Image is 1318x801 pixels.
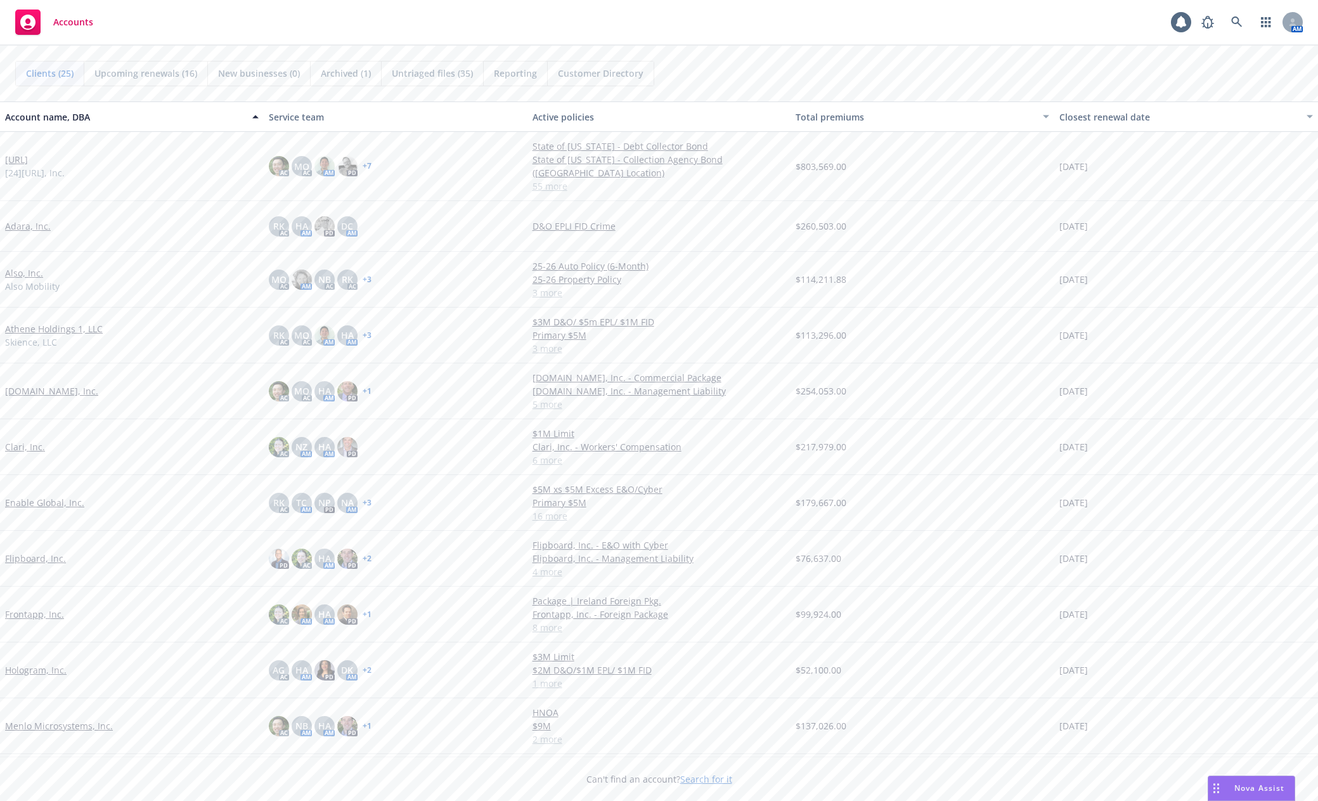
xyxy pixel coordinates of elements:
span: RK [273,219,285,233]
img: photo [269,381,289,401]
a: 25-26 Property Policy [533,273,786,286]
img: photo [269,716,289,736]
a: Frontapp, Inc. - Foreign Package [533,608,786,621]
span: [DATE] [1059,329,1088,342]
a: Menlo Microsystems, Inc. [5,719,113,733]
a: $3M Limit [533,650,786,663]
img: photo [337,437,358,457]
a: Primary $5M [533,329,786,342]
span: $76,637.00 [796,552,841,565]
span: Reporting [494,67,537,80]
span: [DATE] [1059,496,1088,509]
span: HA [341,329,354,342]
a: 55 more [533,179,786,193]
a: Package | Ireland Foreign Pkg. [533,594,786,608]
span: NP [318,496,331,509]
a: $3M D&O/ $5m EPL/ $1M FID [533,315,786,329]
span: $99,924.00 [796,608,841,621]
span: [DATE] [1059,384,1088,398]
span: [DATE] [1059,719,1088,733]
a: Clari, Inc. - Workers' Compensation [533,440,786,453]
span: NA [341,496,354,509]
button: Nova Assist [1208,776,1295,801]
span: [DATE] [1059,273,1088,286]
a: + 7 [363,162,371,170]
span: Also Mobility [5,280,60,293]
span: Archived (1) [321,67,371,80]
span: $137,026.00 [796,719,846,733]
a: + 3 [363,332,371,339]
img: photo [269,437,289,457]
a: + 2 [363,667,371,674]
span: $217,979.00 [796,440,846,453]
a: + 3 [363,499,371,507]
span: $52,100.00 [796,663,841,677]
span: Customer Directory [558,67,643,80]
a: + 1 [363,611,371,618]
a: State of [US_STATE] - Debt Collector Bond [533,140,786,153]
span: $114,211.88 [796,273,846,286]
a: Clari, Inc. [5,440,45,453]
a: Accounts [10,4,98,40]
a: 25-26 Auto Policy (6-Month) [533,259,786,273]
a: 4 more [533,565,786,578]
a: Search for it [680,773,732,785]
a: [URL] [5,153,28,166]
a: + 3 [363,276,371,283]
img: photo [269,604,289,625]
span: $254,053.00 [796,384,846,398]
span: HA [318,552,331,565]
span: NB [295,719,308,733]
button: Total premiums [791,101,1054,132]
span: NB [318,273,331,286]
div: Account name, DBA [5,110,245,124]
a: Flipboard, Inc. - Management Liability [533,552,786,565]
button: Closest renewal date [1054,101,1318,132]
a: Hologram, Inc. [5,663,67,677]
span: HA [318,440,331,453]
span: HA [318,608,331,621]
span: [DATE] [1059,552,1088,565]
a: Also, Inc. [5,266,43,280]
span: [DATE] [1059,440,1088,453]
span: [24][URL], Inc. [5,166,65,179]
div: Closest renewal date [1059,110,1299,124]
a: Frontapp, Inc. [5,608,64,621]
span: Untriaged files (35) [392,67,473,80]
span: Upcoming renewals (16) [94,67,197,80]
a: + 1 [363,722,371,730]
span: MQ [294,329,309,342]
a: State of [US_STATE] - Collection Agency Bond ([GEOGRAPHIC_DATA] Location) [533,153,786,179]
span: [DATE] [1059,663,1088,677]
a: $5M xs $5M Excess E&O/Cyber [533,483,786,496]
span: Nova Assist [1234,783,1284,793]
img: photo [314,156,335,176]
a: $2M D&O/$1M EPL/ $1M FID [533,663,786,677]
img: photo [269,156,289,176]
span: Clients (25) [26,67,74,80]
span: [DATE] [1059,160,1088,173]
span: New businesses (0) [218,67,300,80]
a: Adara, Inc. [5,219,51,233]
span: Accounts [53,17,93,27]
img: photo [292,604,312,625]
a: Search [1224,10,1250,35]
span: NZ [295,440,307,453]
img: photo [337,156,358,176]
a: 2 more [533,733,786,746]
span: Skience, LLC [5,335,57,349]
span: $179,667.00 [796,496,846,509]
a: Report a Bug [1195,10,1220,35]
span: RK [273,496,285,509]
span: DK [341,663,353,677]
img: photo [337,716,358,736]
span: MQ [294,160,309,173]
span: $803,569.00 [796,160,846,173]
img: photo [337,549,358,569]
a: [DOMAIN_NAME], Inc. - Management Liability [533,384,786,398]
